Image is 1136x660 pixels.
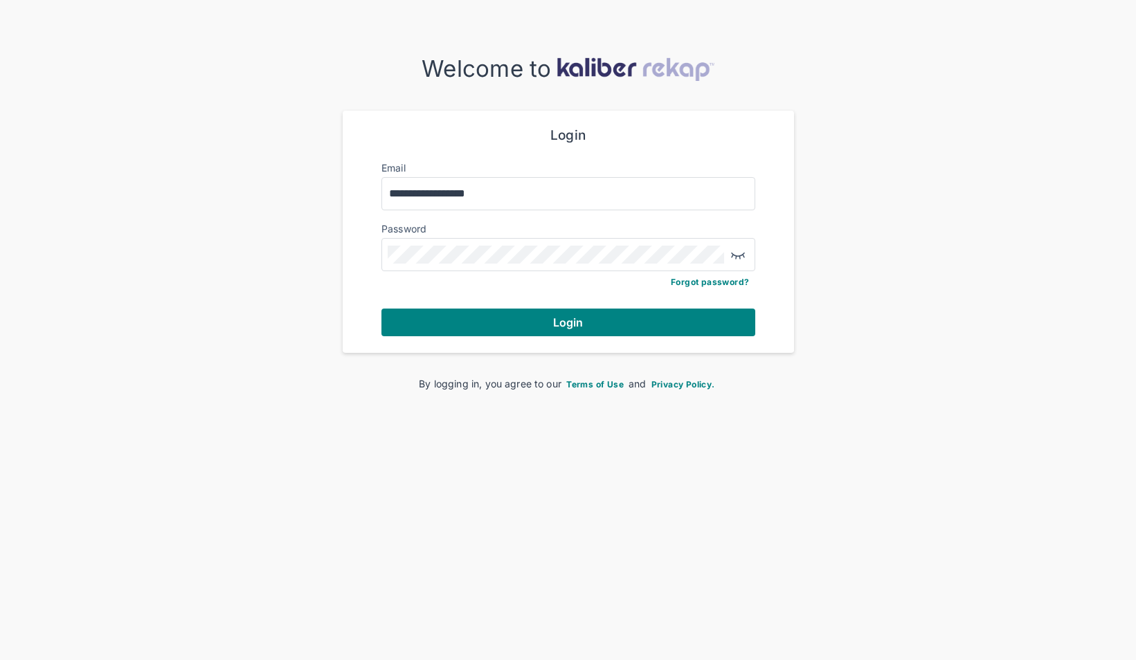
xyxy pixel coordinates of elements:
[651,379,715,389] span: Privacy Policy.
[730,246,746,263] img: eye-closed.fa43b6e4.svg
[381,223,427,235] label: Password
[381,127,755,144] div: Login
[381,162,406,174] label: Email
[649,378,717,389] a: Privacy Policy.
[557,57,714,81] img: kaliber-logo
[553,315,584,329] span: Login
[381,309,755,336] button: Login
[566,379,624,389] span: Terms of Use
[365,376,772,391] div: By logging in, you agree to our and
[564,378,626,389] a: Terms of Use
[671,277,749,287] a: Forgot password?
